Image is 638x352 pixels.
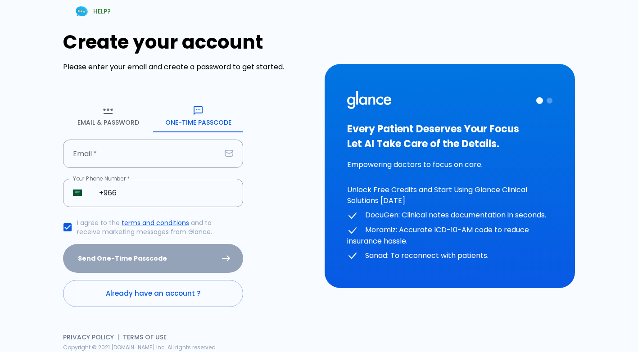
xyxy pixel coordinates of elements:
h1: Create your account [63,31,313,53]
span: | [118,333,119,342]
a: Terms of Use [123,333,167,342]
button: Email & Password [63,100,153,132]
p: Please enter your email and create a password to get started. [63,62,313,72]
h3: Every Patient Deserves Your Focus Let AI Take Care of the Details. [347,122,552,151]
p: DocuGen: Clinical notes documentation in seconds. [347,210,552,221]
input: your.email@example.com [63,140,221,168]
a: Privacy Policy [63,333,114,342]
p: I agree to the and to receive marketing messages from Glance. [77,218,236,236]
span: Copyright © 2021 [DOMAIN_NAME] Inc. All rights reserved. [63,343,217,351]
p: Empowering doctors to focus on care. [347,159,552,170]
button: One-Time Passcode [153,100,243,132]
img: Chat Support [74,4,90,19]
p: Moramiz: Accurate ICD-10-AM code to reduce insurance hassle. [347,225,552,247]
a: Already have an account ? [63,280,243,307]
a: terms and conditions [122,218,189,227]
img: unknown [73,190,82,196]
p: Sanad: To reconnect with patients. [347,250,552,262]
button: Select country [69,185,86,201]
p: Unlock Free Credits and Start Using Glance Clinical Solutions [DATE] [347,185,552,206]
